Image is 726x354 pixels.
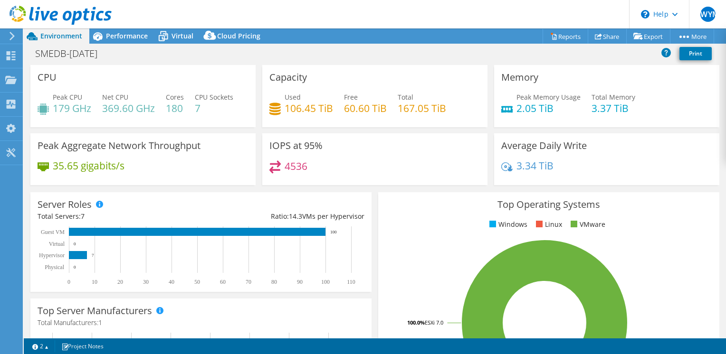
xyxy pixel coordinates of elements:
[195,93,233,102] span: CPU Sockets
[67,279,70,285] text: 0
[271,279,277,285] text: 80
[321,279,330,285] text: 100
[53,160,124,171] h4: 35.65 gigabits/s
[220,279,226,285] text: 60
[700,7,716,22] span: SWYM
[166,103,184,113] h4: 180
[92,279,97,285] text: 10
[516,93,581,102] span: Peak Memory Usage
[330,230,337,234] text: 100
[289,212,302,221] span: 14.3
[45,264,64,270] text: Physical
[49,241,65,247] text: Virtual
[98,318,102,327] span: 1
[269,72,307,83] h3: Capacity
[38,140,201,151] h3: Peak Aggregate Network Throughput
[106,31,148,40] span: Performance
[102,103,155,113] h4: 369.60 GHz
[385,199,712,210] h3: Top Operating Systems
[74,242,76,246] text: 0
[38,72,57,83] h3: CPU
[38,317,364,328] h4: Total Manufacturers:
[626,29,670,44] a: Export
[38,211,201,222] div: Total Servers:
[285,93,301,102] span: Used
[398,103,446,113] h4: 167.05 TiB
[40,31,82,40] span: Environment
[592,93,635,102] span: Total Memory
[246,279,251,285] text: 70
[102,93,128,102] span: Net CPU
[347,279,355,285] text: 110
[53,93,82,102] span: Peak CPU
[543,29,588,44] a: Reports
[195,103,233,113] h4: 7
[501,140,587,151] h3: Average Daily Write
[143,279,149,285] text: 30
[516,103,581,113] h4: 2.05 TiB
[81,212,85,221] span: 7
[285,161,307,171] h4: 4536
[501,72,538,83] h3: Memory
[670,29,714,44] a: More
[588,29,627,44] a: Share
[407,319,425,326] tspan: 100.0%
[39,252,65,259] text: Hypervisor
[41,229,65,235] text: Guest VM
[38,199,92,210] h3: Server Roles
[169,279,174,285] text: 40
[534,219,562,230] li: Linux
[38,306,152,316] h3: Top Server Manufacturers
[641,10,650,19] svg: \n
[201,211,364,222] div: Ratio: VMs per Hypervisor
[74,265,76,270] text: 0
[297,279,303,285] text: 90
[285,103,333,113] h4: 106.45 TiB
[217,31,260,40] span: Cloud Pricing
[425,319,443,326] tspan: ESXi 7.0
[26,340,55,352] a: 2
[194,279,200,285] text: 50
[344,93,358,102] span: Free
[487,219,527,230] li: Windows
[55,340,110,352] a: Project Notes
[92,253,94,258] text: 7
[568,219,605,230] li: VMware
[166,93,184,102] span: Cores
[117,279,123,285] text: 20
[31,48,112,59] h1: SMEDB-[DATE]
[516,160,554,171] h4: 3.34 TiB
[269,140,323,151] h3: IOPS at 95%
[398,93,413,102] span: Total
[679,47,712,60] a: Print
[53,103,91,113] h4: 179 GHz
[172,31,193,40] span: Virtual
[344,103,387,113] h4: 60.60 TiB
[592,103,635,113] h4: 3.37 TiB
